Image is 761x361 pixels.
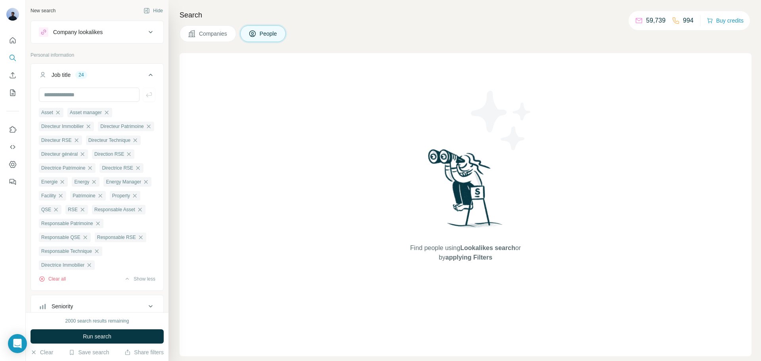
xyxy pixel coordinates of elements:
span: applying Filters [446,254,492,261]
button: Company lookalikes [31,23,163,42]
span: Directrice RSE [102,164,133,172]
span: Responsable Patrimoine [41,220,93,227]
span: Asset manager [70,109,102,116]
button: Search [6,51,19,65]
button: Enrich CSV [6,68,19,82]
img: Surfe Illustration - Woman searching with binoculars [424,147,507,235]
p: Personal information [31,52,164,59]
p: 994 [683,16,694,25]
span: Directrice Patrimoine [41,164,85,172]
span: Run search [83,332,111,340]
span: Patrimoine [73,192,95,199]
span: Direction RSE [94,151,124,158]
span: Facility [41,192,56,199]
p: 59,739 [646,16,665,25]
span: Directeur RSE [41,137,72,144]
span: Directeur Patrimoine [100,123,143,130]
span: Property [112,192,130,199]
span: Energie [41,178,57,185]
button: Quick start [6,33,19,48]
span: RSE [68,206,78,213]
button: Save search [69,348,109,356]
button: Dashboard [6,157,19,172]
span: Responsable RSE [97,234,136,241]
span: Find people using or by [402,243,529,262]
span: Energy Manager [106,178,141,185]
img: Avatar [6,8,19,21]
div: Seniority [52,302,73,310]
span: Asset [41,109,53,116]
div: 2000 search results remaining [65,317,129,325]
button: Show less [124,275,155,283]
div: 24 [75,71,87,78]
span: Responsable QSE [41,234,80,241]
div: Open Intercom Messenger [8,334,27,353]
span: Lookalikes search [460,244,515,251]
button: Share filters [124,348,164,356]
span: Energy [74,178,89,185]
span: People [260,30,278,38]
span: Directeur général [41,151,78,158]
button: Buy credits [707,15,744,26]
button: Seniority [31,297,163,316]
span: Responsable Asset [94,206,135,213]
span: Directrice Immobilier [41,262,84,269]
img: Surfe Illustration - Stars [466,85,537,156]
button: My lists [6,86,19,100]
span: QSE [41,206,51,213]
button: Run search [31,329,164,344]
span: Directeur Immobilier [41,123,84,130]
button: Use Surfe API [6,140,19,154]
div: Job title [52,71,71,79]
h4: Search [180,10,751,21]
button: Feedback [6,175,19,189]
span: Directeur Technique [88,137,131,144]
button: Use Surfe on LinkedIn [6,122,19,137]
div: New search [31,7,55,14]
div: Company lookalikes [53,28,103,36]
span: Companies [199,30,228,38]
button: Hide [138,5,168,17]
button: Clear [31,348,53,356]
span: Responsable Technique [41,248,92,255]
button: Job title24 [31,65,163,88]
button: Clear all [39,275,66,283]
